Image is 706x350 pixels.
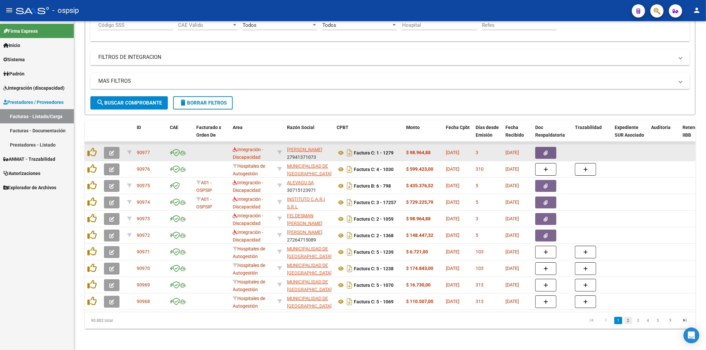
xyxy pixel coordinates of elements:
[476,233,478,238] span: 5
[345,263,354,274] i: Descargar documento
[505,266,519,271] span: [DATE]
[446,125,470,130] span: Fecha Cpbt
[287,197,325,209] span: INSTITUTO C.A.R.I S.R.L
[233,197,263,209] span: Integración - Discapacidad
[505,249,519,254] span: [DATE]
[354,283,394,288] strong: Factura C: 5 - 1070
[648,120,680,150] datatable-header-cell: Auditoria
[287,146,331,160] div: 27941371073
[354,150,394,155] strong: Factura C: 1 - 1279
[3,70,24,77] span: Padrón
[503,120,533,150] datatable-header-cell: Fecha Recibido
[505,299,519,304] span: [DATE]
[52,3,79,18] span: - ospsip
[173,96,233,109] button: Borrar Filtros
[651,125,671,130] span: Auditoria
[137,266,150,271] span: 90970
[476,166,484,172] span: 310
[287,279,332,292] span: MUNICIPALIDAD DE [GEOGRAPHIC_DATA]
[505,150,519,155] span: [DATE]
[623,315,633,326] li: page 2
[634,317,642,324] a: 3
[196,125,221,138] span: Facturado x Orden De
[473,120,503,150] datatable-header-cell: Días desde Emisión
[664,317,677,324] a: go to next page
[134,120,167,150] datatable-header-cell: ID
[345,148,354,158] i: Descargar documento
[446,199,459,205] span: [DATE]
[3,42,20,49] span: Inicio
[446,266,459,271] span: [DATE]
[287,263,332,276] span: MUNICIPALIDAD DE [GEOGRAPHIC_DATA]
[446,216,459,221] span: [DATE]
[476,199,478,205] span: 5
[443,120,473,150] datatable-header-cell: Fecha Cpbt
[167,120,194,150] datatable-header-cell: CAE
[354,249,394,255] strong: Factura C: 5 - 1239
[233,125,243,130] span: Area
[505,216,519,221] span: [DATE]
[446,299,459,304] span: [DATE]
[137,249,150,254] span: 90971
[90,73,690,89] mat-expansion-panel-header: MAS FILTROS
[233,246,265,259] span: Hospitales de Autogestión
[476,299,484,304] span: 313
[5,6,13,14] mat-icon: menu
[354,233,394,238] strong: Factura C: 2 - 1368
[406,216,431,221] strong: $ 98.964,88
[613,315,623,326] li: page 1
[337,125,349,130] span: CPBT
[535,125,565,138] span: Doc Respaldatoria
[170,125,178,130] span: CAE
[287,295,331,309] div: 30999004144
[446,233,459,238] span: [DATE]
[615,125,644,138] span: Expediente SUR Asociado
[90,49,690,65] mat-expansion-panel-header: FILTROS DE INTEGRACION
[287,278,331,292] div: 30999004144
[505,183,519,188] span: [DATE]
[505,233,519,238] span: [DATE]
[406,125,420,130] span: Monto
[406,150,431,155] strong: $ 98.964,88
[233,180,263,193] span: Integración - Discapacidad
[693,6,701,14] mat-icon: person
[85,312,206,329] div: 90.882 total
[287,230,322,235] span: [PERSON_NAME]
[624,317,632,324] a: 2
[633,315,643,326] li: page 3
[476,266,484,271] span: 103
[3,84,65,92] span: Integración (discapacidad)
[287,246,332,259] span: MUNICIPALIDAD DE [GEOGRAPHIC_DATA]
[345,164,354,175] i: Descargar documento
[403,120,443,150] datatable-header-cell: Monto
[179,99,187,107] mat-icon: delete
[322,22,336,28] span: Todos
[137,233,150,238] span: 90972
[354,216,394,222] strong: Factura C: 2 - 1059
[230,120,275,150] datatable-header-cell: Area
[284,120,334,150] datatable-header-cell: Razón Social
[287,162,331,176] div: 30999004144
[3,56,25,63] span: Sistema
[287,125,314,130] span: Razón Social
[345,280,354,290] i: Descargar documento
[233,296,265,309] span: Hospitales de Autogestión
[137,282,150,287] span: 90969
[679,317,691,324] a: go to last page
[406,183,433,188] strong: $ 435.376,52
[334,120,403,150] datatable-header-cell: CPBT
[505,282,519,287] span: [DATE]
[354,200,396,205] strong: Factura C: 3 - 17257
[287,296,332,309] span: MUNICIPALIDAD DE [GEOGRAPHIC_DATA]
[354,183,391,189] strong: Factura B: 6 - 798
[406,282,431,287] strong: $ 16.730,00
[446,150,459,155] span: [DATE]
[446,282,459,287] span: [DATE]
[287,147,322,152] span: [PERSON_NAME]
[643,315,653,326] li: page 4
[354,266,394,271] strong: Factura C: 5 - 1238
[196,197,212,209] span: A01 - OSPSIP
[505,199,519,205] span: [DATE]
[3,27,38,35] span: Firma Express
[3,184,56,191] span: Explorador de Archivos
